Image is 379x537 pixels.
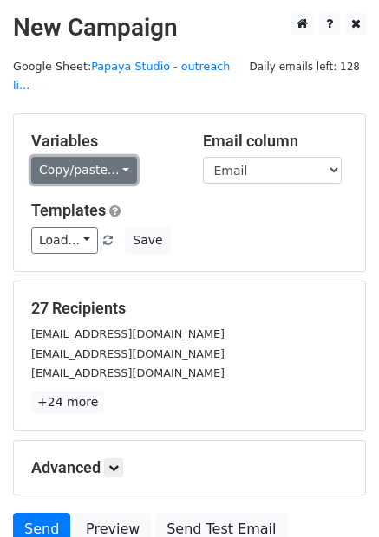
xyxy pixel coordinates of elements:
iframe: Chat Widget [292,454,379,537]
a: Copy/paste... [31,157,137,184]
small: [EMAIL_ADDRESS][DOMAIN_NAME] [31,347,225,360]
a: Daily emails left: 128 [243,60,366,73]
h5: Advanced [31,458,348,477]
a: Papaya Studio - outreach li... [13,60,230,93]
small: [EMAIL_ADDRESS][DOMAIN_NAME] [31,366,225,379]
a: Load... [31,227,98,254]
a: Templates [31,201,106,219]
h5: Variables [31,132,177,151]
h2: New Campaign [13,13,366,42]
h5: Email column [203,132,349,151]
span: Daily emails left: 128 [243,57,366,76]
a: +24 more [31,391,104,413]
small: [EMAIL_ADDRESS][DOMAIN_NAME] [31,327,225,340]
h5: 27 Recipients [31,299,348,318]
small: Google Sheet: [13,60,230,93]
button: Save [125,227,170,254]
